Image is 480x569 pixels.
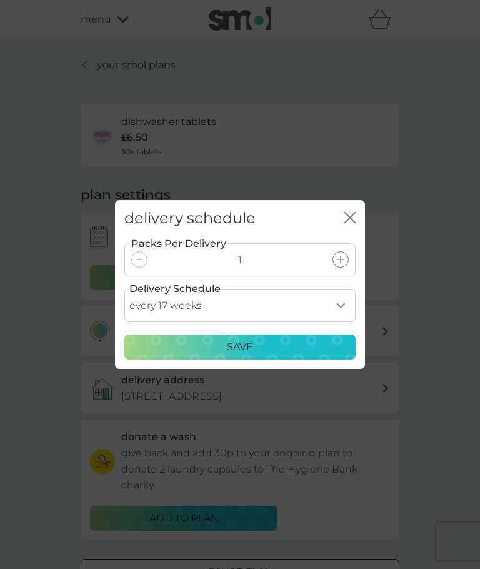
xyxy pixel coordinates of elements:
p: 1 [238,252,242,268]
h2: delivery schedule [124,209,256,228]
label: Packs Per Delivery [130,236,227,252]
label: Delivery Schedule [129,281,221,297]
button: close [344,212,356,225]
p: Save [227,339,253,355]
button: Save [124,335,356,360]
